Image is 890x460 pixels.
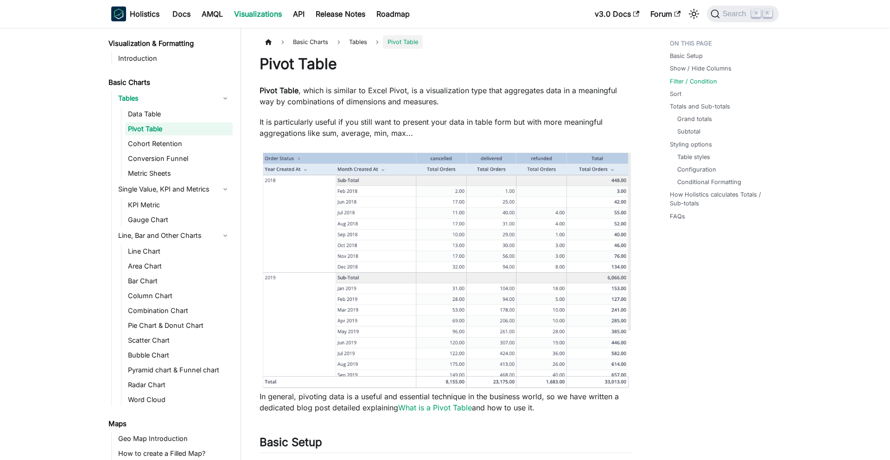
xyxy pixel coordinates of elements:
[125,167,233,180] a: Metric Sheets
[687,6,701,21] button: Switch between dark and light mode (currently light mode)
[125,108,233,121] a: Data Table
[260,391,633,413] p: In general, pivoting data is a useful and essential technique in the business world, so we have w...
[677,178,741,186] a: Conditional Formatting
[125,349,233,362] a: Bubble Chart
[125,260,233,273] a: Area Chart
[287,6,310,21] a: API
[260,116,633,139] p: It is particularly useful if you still want to present your data in table form but with more mean...
[115,91,233,106] a: Tables
[115,52,233,65] a: Introduction
[670,140,712,149] a: Styling options
[106,417,233,430] a: Maps
[115,447,233,460] a: How to create a Filled Map?
[125,122,233,135] a: Pivot Table
[707,6,779,22] button: Search (Command+K)
[344,35,372,49] span: Tables
[260,55,633,73] h1: Pivot Table
[398,403,472,412] a: What is a Pivot Table
[677,115,712,123] a: Grand totals
[288,35,333,49] span: Basic Charts
[115,228,233,243] a: Line, Bar and Other Charts
[106,37,233,50] a: Visualization & Formatting
[125,319,233,332] a: Pie Chart & Donut Chart
[589,6,645,21] a: v3.0 Docs
[670,64,731,73] a: Show / Hide Columns
[196,6,229,21] a: AMQL
[645,6,686,21] a: Forum
[111,6,126,21] img: Holistics
[125,275,233,287] a: Bar Chart
[670,212,685,221] a: FAQs
[125,304,233,317] a: Combination Chart
[751,9,761,18] kbd: ⌘
[125,245,233,258] a: Line Chart
[670,102,730,111] a: Totals and Sub-totals
[111,6,159,21] a: HolisticsHolistics
[125,289,233,302] a: Column Chart
[677,127,700,136] a: Subtotal
[130,8,159,19] b: Holistics
[125,334,233,347] a: Scatter Chart
[229,6,287,21] a: Visualizations
[260,86,299,95] strong: Pivot Table
[383,35,423,49] span: Pivot Table
[115,182,233,197] a: Single Value, KPI and Metrics
[167,6,196,21] a: Docs
[260,85,633,107] p: , which is similar to Excel Pivot, is a visualization type that aggregates data in a meaningful w...
[670,89,681,98] a: Sort
[310,6,371,21] a: Release Notes
[763,9,772,18] kbd: K
[102,28,241,460] nav: Docs sidebar
[115,432,233,445] a: Geo Map Introduction
[260,435,633,453] h2: Basic Setup
[125,213,233,226] a: Gauge Chart
[260,35,633,49] nav: Breadcrumbs
[125,364,233,377] a: Pyramid chart & Funnel chart
[670,51,703,60] a: Basic Setup
[125,393,233,406] a: Word Cloud
[125,152,233,165] a: Conversion Funnel
[125,137,233,150] a: Cohort Retention
[125,378,233,391] a: Radar Chart
[371,6,415,21] a: Roadmap
[670,190,773,208] a: How Holistics calculates Totals / Sub-totals
[670,77,717,86] a: Filter / Condition
[260,35,277,49] a: Home page
[720,10,752,18] span: Search
[677,165,716,174] a: Configuration
[125,198,233,211] a: KPI Metric
[106,76,233,89] a: Basic Charts
[677,153,710,161] a: Table styles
